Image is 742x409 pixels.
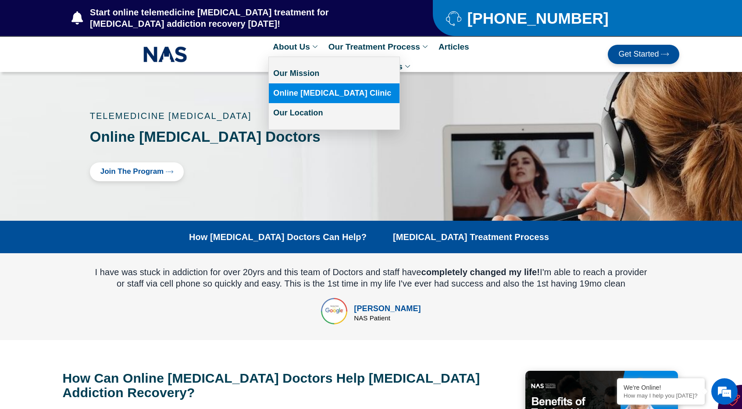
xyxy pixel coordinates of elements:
span: Join The Program [100,168,164,176]
div: We're Online! [624,384,698,391]
a: [MEDICAL_DATA] Treatment Process [393,232,549,242]
a: Articles [434,37,474,57]
div: NAS Patient [354,315,421,321]
b: completely changed my life! [421,267,540,277]
div: Chat with us now [59,46,161,57]
span: [PHONE_NUMBER] [465,13,608,24]
a: Online [MEDICAL_DATA] Clinic [269,83,400,103]
h1: Online [MEDICAL_DATA] Doctors [90,129,354,145]
textarea: Type your message and hit 'Enter' [4,240,167,270]
p: How may I help you today? [624,392,698,399]
img: NAS_email_signature-removebg-preview.png [143,44,187,65]
a: Our Mission [269,64,400,83]
p: TELEMEDICINE [MEDICAL_DATA] [90,111,354,120]
a: How [MEDICAL_DATA] Doctors Can Help? [189,232,367,242]
a: Get Started [608,45,679,64]
a: About Us [268,37,324,57]
a: Start online telemedicine [MEDICAL_DATA] treatment for [MEDICAL_DATA] addiction recovery [DATE]! [71,7,398,29]
div: Click here to Join Suboxone Treatment Program with our Top Rated Online Suboxone Doctors [90,162,354,181]
img: top rated online suboxone treatment for opioid addiction treatment in tennessee and texas [321,298,347,324]
div: Navigation go back [10,45,23,58]
h2: How Can Online [MEDICAL_DATA] Doctors Help [MEDICAL_DATA] Addiction Recovery? [63,371,521,400]
span: We're online! [51,111,121,199]
a: [PHONE_NUMBER] [446,11,658,26]
span: Start online telemedicine [MEDICAL_DATA] treatment for [MEDICAL_DATA] addiction recovery [DATE]! [88,7,398,29]
span: Get Started [618,50,659,59]
a: Our Treatment Process [324,37,434,57]
div: Minimize live chat window [144,4,165,25]
div: [PERSON_NAME] [354,303,421,315]
div: I have was stuck in addiction for over 20yrs and this team of Doctors and staff have I'm able to ... [93,266,649,289]
a: Join The Program [90,162,184,181]
a: Our Location [269,103,400,123]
